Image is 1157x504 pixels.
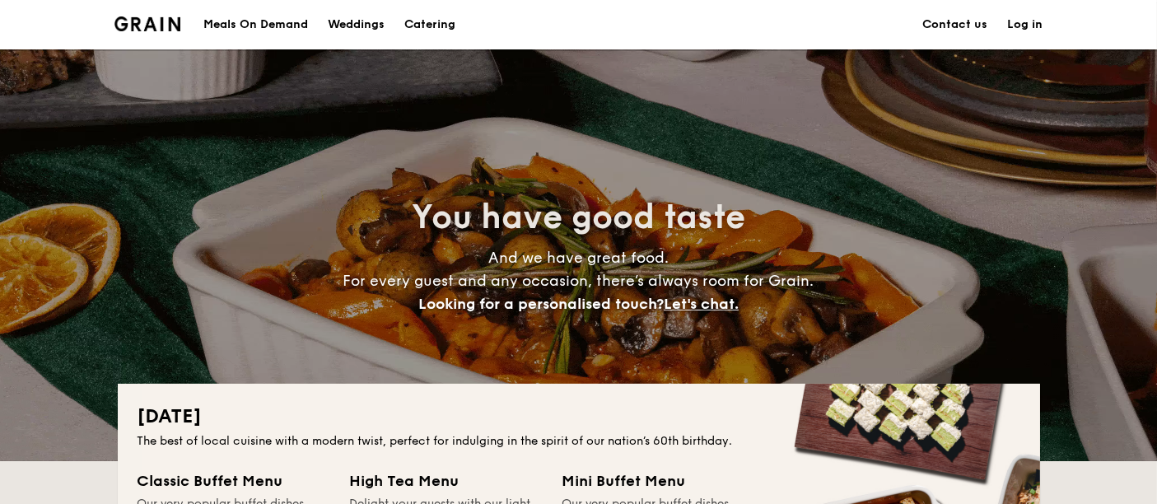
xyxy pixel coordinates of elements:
div: The best of local cuisine with a modern twist, perfect for indulging in the spirit of our nation’... [138,433,1020,450]
a: Logotype [114,16,181,31]
div: Classic Buffet Menu [138,469,330,492]
div: Mini Buffet Menu [562,469,755,492]
span: You have good taste [412,198,745,237]
img: Grain [114,16,181,31]
h2: [DATE] [138,404,1020,430]
span: Looking for a personalised touch? [418,295,664,313]
span: And we have great food. For every guest and any occasion, there’s always room for Grain. [343,249,814,313]
span: Let's chat. [664,295,739,313]
div: High Tea Menu [350,469,543,492]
